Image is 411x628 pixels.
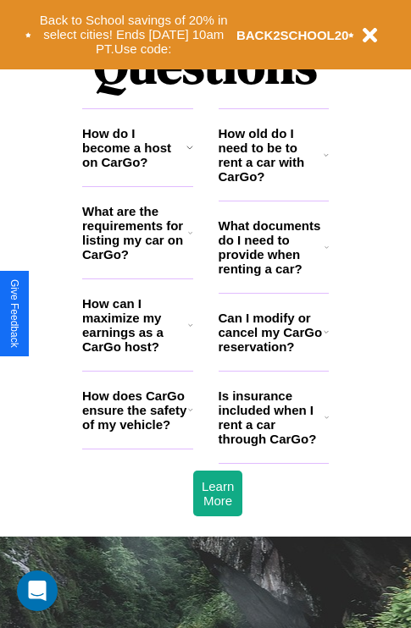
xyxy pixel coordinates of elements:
button: Learn More [193,471,242,516]
h3: Can I modify or cancel my CarGo reservation? [219,311,324,354]
h3: How do I become a host on CarGo? [82,126,186,169]
div: Give Feedback [8,279,20,348]
h3: What documents do I need to provide when renting a car? [219,218,325,276]
h3: How can I maximize my earnings as a CarGo host? [82,296,188,354]
h3: How old do I need to be to rent a car with CarGo? [219,126,325,184]
b: BACK2SCHOOL20 [236,28,349,42]
button: Back to School savings of 20% in select cities! Ends [DATE] 10am PT.Use code: [31,8,236,61]
h3: Is insurance included when I rent a car through CarGo? [219,388,325,446]
div: Open Intercom Messenger [17,570,58,611]
h3: What are the requirements for listing my car on CarGo? [82,204,188,262]
h3: How does CarGo ensure the safety of my vehicle? [82,388,188,432]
